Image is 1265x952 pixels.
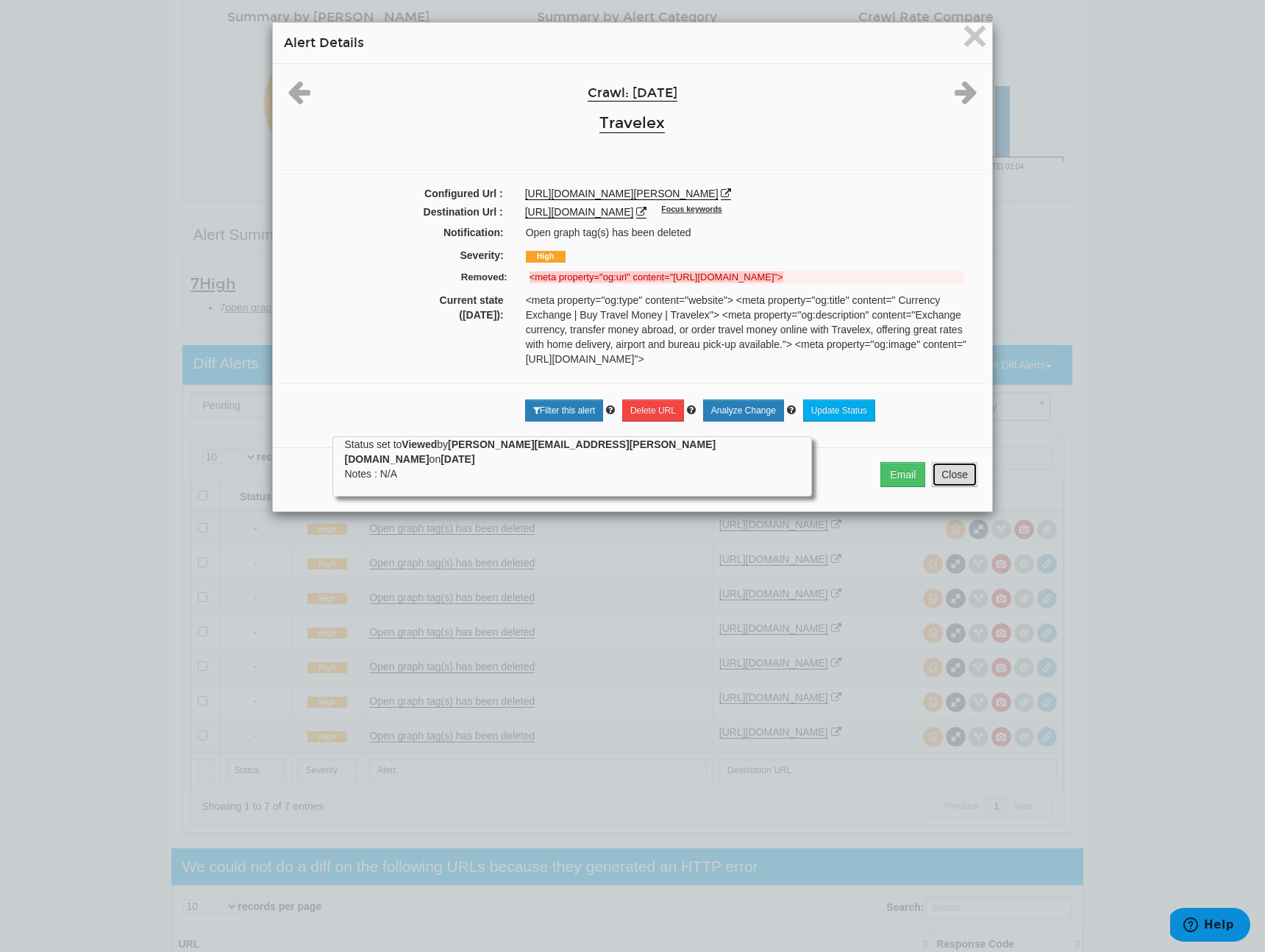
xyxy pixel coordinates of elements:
[515,293,986,366] div: <meta property="og:type" content="website"> <meta property="og:title" content=" Currency Exchange...
[344,437,800,481] div: Status set to by on Notes : N/A
[622,399,684,422] a: Delete URL
[402,438,437,450] strong: Viewed
[932,462,977,487] button: Close
[588,85,677,102] a: Crawl: [DATE]
[530,271,783,283] strong: <meta property="og:url" content="[URL][DOMAIN_NAME]">
[344,438,716,465] strong: [PERSON_NAME][EMAIL_ADDRESS][PERSON_NAME][DOMAIN_NAME]
[284,34,981,52] h4: Alert Details
[441,453,474,465] strong: [DATE]
[288,92,310,104] a: Previous alert
[525,188,719,200] a: [URL][DOMAIN_NAME][PERSON_NAME]
[279,225,515,240] label: Notification:
[803,399,875,422] a: Update Status
[703,399,784,422] a: Analyze Change
[515,225,986,240] div: Open graph tag(s) has been deleted
[955,92,977,104] a: Next alert
[290,271,519,285] label: Removed:
[525,206,634,219] a: [URL][DOMAIN_NAME]
[277,186,514,201] label: Configured Url :
[661,205,721,213] sup: Focus keywords
[880,462,925,487] button: Email
[962,11,988,60] span: ×
[1170,908,1250,945] iframe: Opens a widget where you can find more information
[279,293,515,322] label: Current state ([DATE]):
[279,248,515,263] label: Severity:
[599,113,665,133] a: Travelex
[962,24,988,53] button: Close
[277,205,514,219] label: Destination Url :
[526,251,566,263] span: High
[525,399,603,422] a: Filter this alert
